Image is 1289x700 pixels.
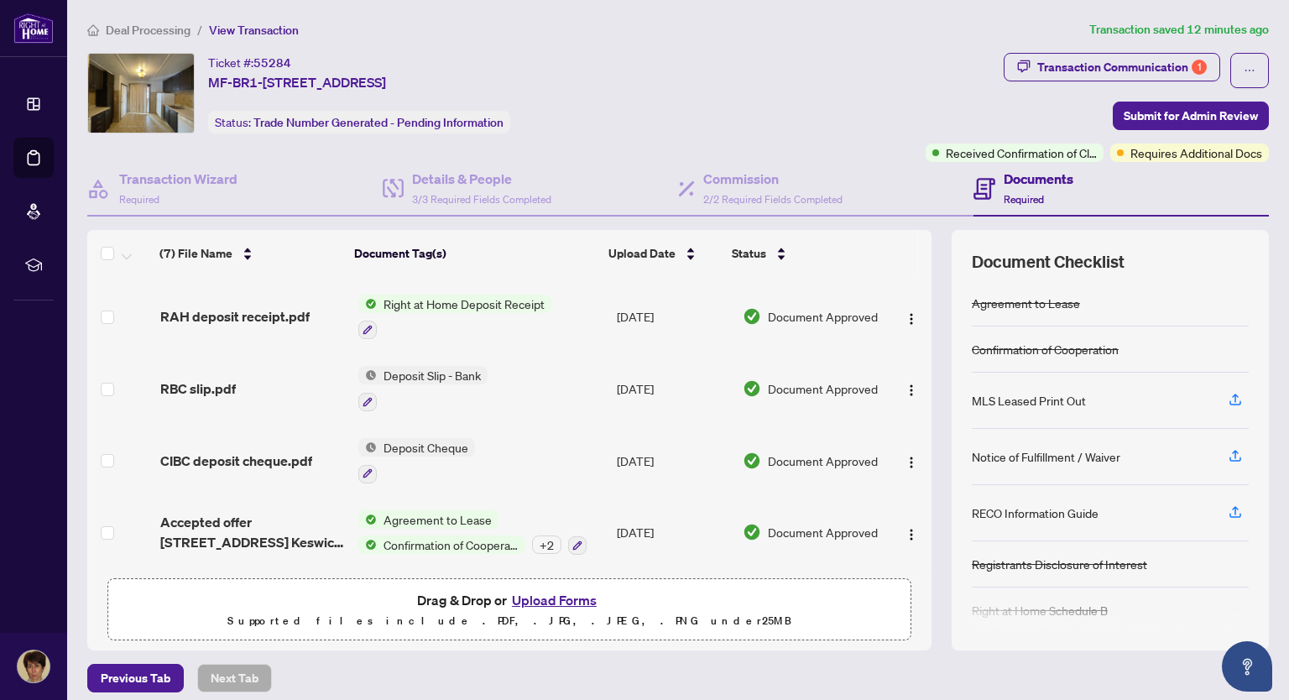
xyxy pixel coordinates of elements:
[905,528,918,541] img: Logo
[1089,20,1269,39] article: Transaction saved 12 minutes ago
[160,379,236,399] span: RBC slip.pdf
[768,379,878,398] span: Document Approved
[743,523,761,541] img: Document Status
[507,589,602,611] button: Upload Forms
[153,230,347,277] th: (7) File Name
[610,497,736,569] td: [DATE]
[898,519,925,546] button: Logo
[101,665,170,692] span: Previous Tab
[197,20,202,39] li: /
[358,295,551,340] button: Status IconRight at Home Deposit Receipt
[377,535,525,554] span: Confirmation of Cooperation
[1004,53,1220,81] button: Transaction Communication1
[358,366,488,411] button: Status IconDeposit Slip - Bank
[253,115,504,130] span: Trade Number Generated - Pending Information
[610,425,736,497] td: [DATE]
[347,230,602,277] th: Document Tag(s)
[608,244,676,263] span: Upload Date
[725,230,875,277] th: Status
[377,366,488,384] span: Deposit Slip - Bank
[1004,169,1073,189] h4: Documents
[412,169,551,189] h4: Details & People
[119,193,159,206] span: Required
[88,54,194,133] img: IMG-N12253553_1.jpg
[209,23,299,38] span: View Transaction
[253,55,291,71] span: 55284
[1222,641,1272,692] button: Open asap
[358,510,587,556] button: Status IconAgreement to LeaseStatus IconConfirmation of Cooperation+2
[905,312,918,326] img: Logo
[108,579,911,641] span: Drag & Drop orUpload FormsSupported files include .PDF, .JPG, .JPEG, .PNG under25MB
[972,294,1080,312] div: Agreement to Lease
[13,13,54,44] img: logo
[703,169,843,189] h4: Commission
[972,250,1125,274] span: Document Checklist
[602,230,725,277] th: Upload Date
[87,664,184,692] button: Previous Tab
[898,447,925,474] button: Logo
[1124,102,1258,129] span: Submit for Admin Review
[1037,54,1207,81] div: Transaction Communication
[106,23,190,38] span: Deal Processing
[377,295,551,313] span: Right at Home Deposit Receipt
[1192,60,1207,75] div: 1
[160,306,310,326] span: RAH deposit receipt.pdf
[972,601,1108,619] div: Right at Home Schedule B
[898,375,925,402] button: Logo
[377,438,475,457] span: Deposit Cheque
[610,281,736,353] td: [DATE]
[743,452,761,470] img: Document Status
[358,295,377,313] img: Status Icon
[358,366,377,384] img: Status Icon
[208,53,291,72] div: Ticket #:
[377,510,498,529] span: Agreement to Lease
[160,451,312,471] span: CIBC deposit cheque.pdf
[610,353,736,425] td: [DATE]
[972,391,1086,410] div: MLS Leased Print Out
[972,504,1099,522] div: RECO Information Guide
[208,72,386,92] span: MF-BR1-[STREET_ADDRESS]
[972,340,1119,358] div: Confirmation of Cooperation
[1244,65,1255,76] span: ellipsis
[358,438,475,483] button: Status IconDeposit Cheque
[358,438,377,457] img: Status Icon
[119,169,237,189] h4: Transaction Wizard
[208,111,510,133] div: Status:
[732,244,766,263] span: Status
[358,535,377,554] img: Status Icon
[159,244,232,263] span: (7) File Name
[412,193,551,206] span: 3/3 Required Fields Completed
[358,510,377,529] img: Status Icon
[532,535,561,554] div: + 2
[946,144,1097,162] span: Received Confirmation of Closing
[87,24,99,36] span: home
[1004,193,1044,206] span: Required
[18,650,50,682] img: Profile Icon
[972,447,1120,466] div: Notice of Fulfillment / Waiver
[1113,102,1269,130] button: Submit for Admin Review
[743,379,761,398] img: Document Status
[197,664,272,692] button: Next Tab
[703,193,843,206] span: 2/2 Required Fields Completed
[417,589,602,611] span: Drag & Drop or
[768,523,878,541] span: Document Approved
[118,611,900,631] p: Supported files include .PDF, .JPG, .JPEG, .PNG under 25 MB
[972,555,1147,573] div: Registrants Disclosure of Interest
[905,384,918,397] img: Logo
[1130,144,1262,162] span: Requires Additional Docs
[898,303,925,330] button: Logo
[768,452,878,470] span: Document Approved
[160,512,344,552] span: Accepted offer [STREET_ADDRESS] Keswick [PERSON_NAME] and [PERSON_NAME].pdf
[768,307,878,326] span: Document Approved
[905,456,918,469] img: Logo
[743,307,761,326] img: Document Status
